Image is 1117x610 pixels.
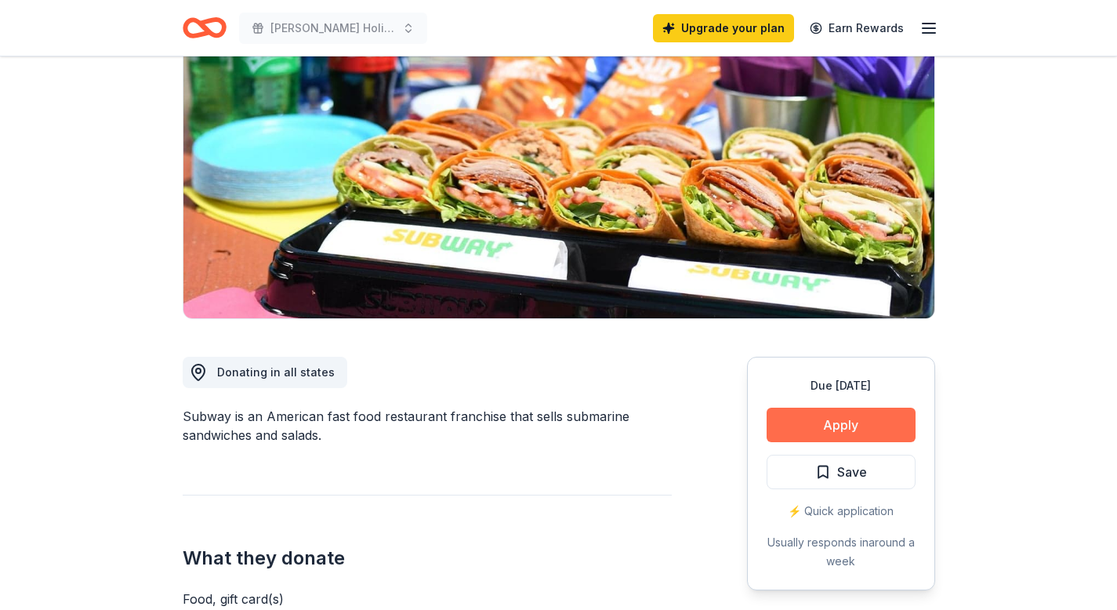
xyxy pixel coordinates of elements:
[767,408,916,442] button: Apply
[270,19,396,38] span: [PERSON_NAME] Holiday Gala
[837,462,867,482] span: Save
[217,365,335,379] span: Donating in all states
[767,376,916,395] div: Due [DATE]
[767,502,916,521] div: ⚡️ Quick application
[183,9,227,46] a: Home
[183,546,672,571] h2: What they donate
[239,13,427,44] button: [PERSON_NAME] Holiday Gala
[183,590,672,608] div: Food, gift card(s)
[767,533,916,571] div: Usually responds in around a week
[800,14,913,42] a: Earn Rewards
[183,19,934,318] img: Image for Subway
[183,407,672,445] div: Subway is an American fast food restaurant franchise that sells submarine sandwiches and salads.
[767,455,916,489] button: Save
[653,14,794,42] a: Upgrade your plan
